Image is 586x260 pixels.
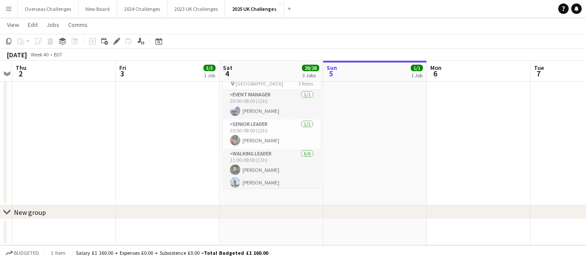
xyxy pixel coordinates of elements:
[222,69,232,79] span: 4
[7,21,19,29] span: View
[68,21,88,29] span: Comms
[46,21,59,29] span: Jobs
[236,80,283,87] span: [GEOGRAPHIC_DATA]
[79,0,117,17] button: New Board
[118,69,126,79] span: 3
[204,250,268,256] span: Total Budgeted £1 160.00
[119,64,126,72] span: Fri
[203,65,216,71] span: 5/5
[14,208,46,217] div: New group
[298,80,313,87] span: 3 Roles
[302,65,319,71] span: 28/28
[223,64,232,72] span: Sat
[7,50,27,59] div: [DATE]
[223,59,320,188] app-job-card: 20:00-08:00 (12h) (Sun)8/8Snowdon at Night [GEOGRAPHIC_DATA]3 RolesEvent Manager1/120:00-08:00 (1...
[302,72,319,79] div: 3 Jobs
[223,149,320,241] app-card-role: Walking Leader6/621:00-08:00 (11h)[PERSON_NAME][PERSON_NAME]
[14,69,26,79] span: 2
[18,0,79,17] button: Overseas Challenges
[167,0,225,17] button: 2023 UK Challenges
[534,64,544,72] span: Tue
[533,69,544,79] span: 7
[411,65,423,71] span: 1/1
[54,51,62,58] div: BST
[225,0,284,17] button: 2025 UK Challenges
[204,72,215,79] div: 1 Job
[429,69,442,79] span: 6
[411,72,422,79] div: 1 Job
[29,51,50,58] span: Week 40
[4,248,40,258] button: Budgeted
[24,19,41,30] a: Edit
[43,19,63,30] a: Jobs
[65,19,91,30] a: Comms
[325,69,337,79] span: 5
[76,250,268,256] div: Salary £1 160.00 + Expenses £0.00 + Subsistence £0.00 =
[28,21,38,29] span: Edit
[48,250,69,256] span: 1 item
[3,19,23,30] a: View
[223,119,320,149] app-card-role: Senior Leader1/120:00-08:00 (12h)[PERSON_NAME]
[16,64,26,72] span: Thu
[117,0,167,17] button: 2024 Challenges
[223,90,320,119] app-card-role: Event Manager1/120:00-08:00 (12h)[PERSON_NAME]
[430,64,442,72] span: Mon
[327,64,337,72] span: Sun
[14,250,39,256] span: Budgeted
